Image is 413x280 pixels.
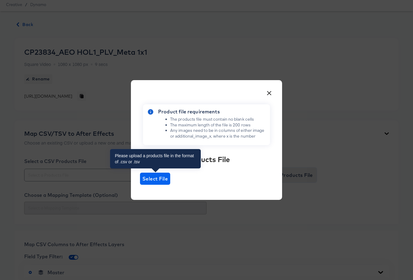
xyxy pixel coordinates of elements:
li: The maximum length of the file is 200 rows [170,122,268,128]
button: × [264,86,275,97]
span: Select File [142,174,168,183]
div: Upload Your Products File [140,154,273,164]
div: Product file requirements [158,108,268,115]
li: The products file must contain no blank cells [170,116,268,122]
li: Any images need to be in columns of either image or additional_image_x, where x is the number [170,128,268,139]
span: Select File [140,173,170,185]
